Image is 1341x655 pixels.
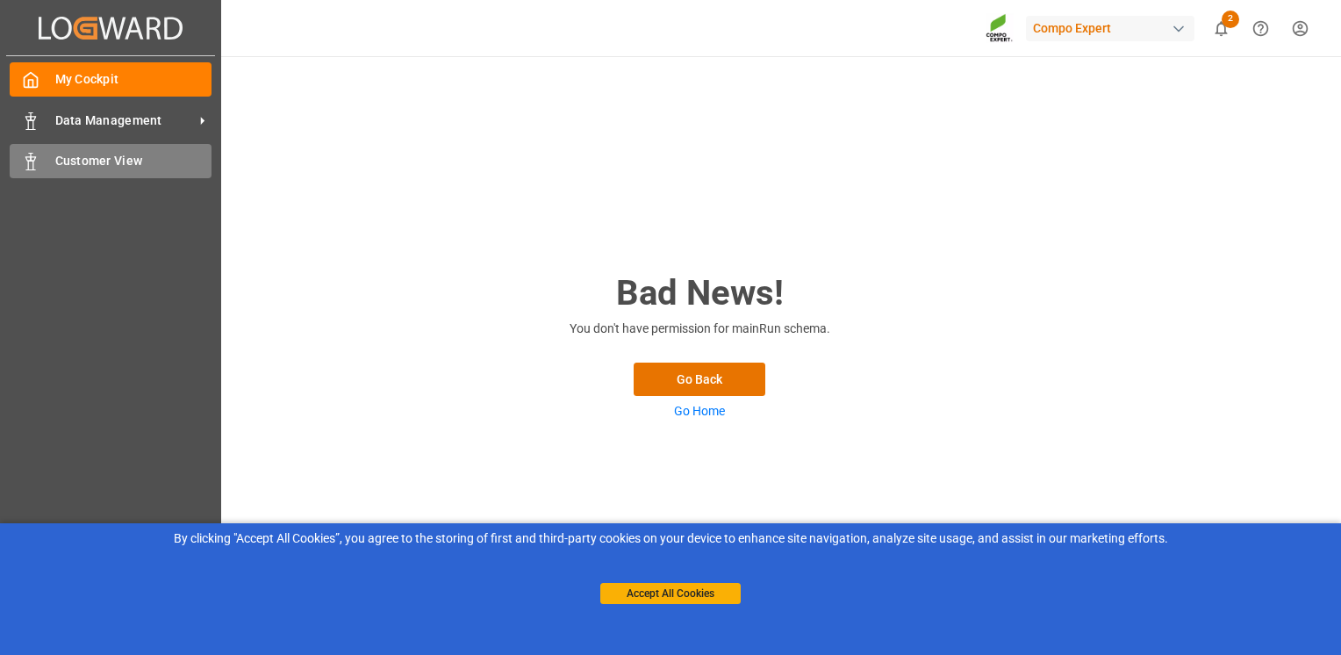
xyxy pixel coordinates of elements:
span: My Cockpit [55,70,212,89]
button: Accept All Cookies [600,583,741,604]
button: Go Back [634,363,765,396]
button: Help Center [1241,9,1280,48]
div: By clicking "Accept All Cookies”, you agree to the storing of first and third-party cookies on yo... [12,529,1329,548]
span: 2 [1222,11,1239,28]
button: Compo Expert [1026,11,1201,45]
img: Screenshot%202023-09-29%20at%2010.02.21.png_1712312052.png [986,13,1014,44]
a: My Cockpit [10,62,212,97]
span: Data Management [55,112,194,130]
button: show 2 new notifications [1201,9,1241,48]
a: Customer View [10,144,212,178]
span: Customer View [55,152,212,170]
p: You don't have permission for mainRun schema. [524,320,875,338]
a: Go Home [674,404,725,418]
h2: Bad News! [524,267,875,320]
div: Compo Expert [1026,16,1194,41]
